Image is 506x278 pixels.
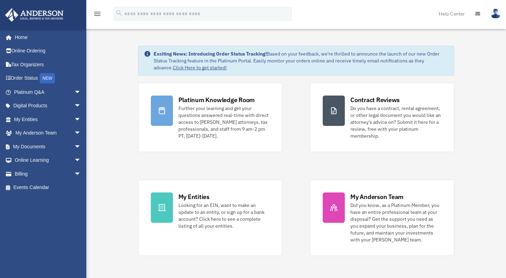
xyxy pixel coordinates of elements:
div: Did you know, as a Platinum Member, you have an entire professional team at your disposal? Get th... [350,202,441,243]
a: menu [93,12,101,18]
span: arrow_drop_down [74,99,88,113]
i: search [115,9,123,17]
a: Online Learningarrow_drop_down [5,153,91,167]
i: menu [93,10,101,18]
a: Order StatusNEW [5,71,91,86]
div: My Entities [178,192,210,201]
a: Online Ordering [5,44,91,58]
span: arrow_drop_down [74,126,88,140]
a: Digital Productsarrow_drop_down [5,99,91,113]
a: My Anderson Team Did you know, as a Platinum Member, you have an entire professional team at your... [310,180,454,256]
span: arrow_drop_down [74,112,88,127]
div: NEW [40,73,55,83]
img: Anderson Advisors Platinum Portal [3,8,66,22]
span: arrow_drop_down [74,153,88,168]
div: My Anderson Team [350,192,403,201]
a: Platinum Q&Aarrow_drop_down [5,85,91,99]
a: Platinum Knowledge Room Further your learning and get your questions answered real-time with dire... [138,83,282,152]
img: User Pic [490,9,501,19]
div: Further your learning and get your questions answered real-time with direct access to [PERSON_NAM... [178,105,270,139]
a: My Entitiesarrow_drop_down [5,112,91,126]
a: Tax Organizers [5,58,91,71]
div: Do you have a contract, rental agreement, or other legal document you would like an attorney's ad... [350,105,441,139]
a: Home [5,30,88,44]
div: Contract Reviews [350,96,400,104]
div: Looking for an EIN, want to make an update to an entity, or sign up for a bank account? Click her... [178,202,270,229]
div: Platinum Knowledge Room [178,96,255,104]
a: Contract Reviews Do you have a contract, rental agreement, or other legal document you would like... [310,83,454,152]
span: arrow_drop_down [74,167,88,181]
a: My Anderson Teamarrow_drop_down [5,126,91,140]
a: Billingarrow_drop_down [5,167,91,181]
span: arrow_drop_down [74,140,88,154]
strong: Exciting News: Introducing Order Status Tracking! [154,51,267,57]
span: arrow_drop_down [74,85,88,99]
a: Events Calendar [5,181,91,195]
div: Based on your feedback, we're thrilled to announce the launch of our new Order Status Tracking fe... [154,50,449,71]
a: Click Here to get started! [173,64,227,71]
a: My Entities Looking for an EIN, want to make an update to an entity, or sign up for a bank accoun... [138,180,282,256]
a: My Documentsarrow_drop_down [5,140,91,153]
